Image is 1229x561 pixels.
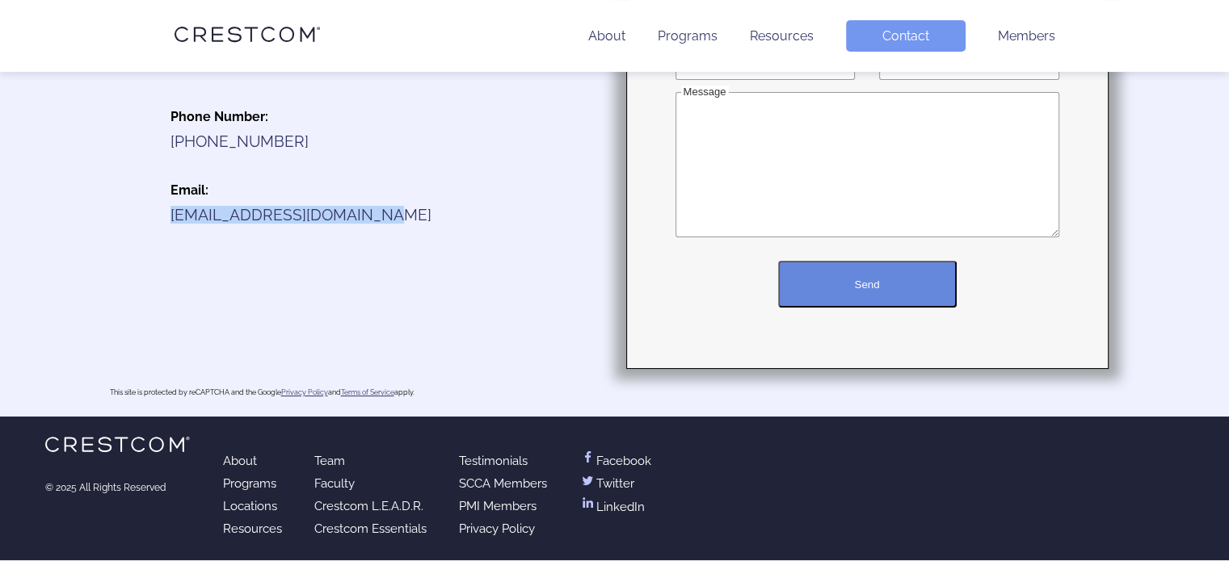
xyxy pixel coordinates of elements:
a: Twitter [579,476,634,491]
a: SCCA Members [459,476,547,491]
a: [EMAIL_ADDRESS][DOMAIN_NAME] [170,206,431,224]
a: Crestcom Essentials [314,521,427,536]
a: Faculty [314,476,355,491]
a: Privacy Policy [459,521,535,536]
a: Locations [223,499,277,513]
h4: Phone Number: [170,109,554,124]
a: Members [998,28,1055,44]
a: About [588,28,625,44]
a: Resources [750,28,814,44]
label: Message [681,86,729,98]
a: Resources [223,521,282,536]
div: This site is protected by reCAPTCHA and the Google and apply. [110,388,415,396]
a: Terms of Service [341,388,394,396]
button: Send [778,261,957,308]
a: PMI Members [459,499,537,513]
div: © 2025 All Rights Reserved [45,482,191,493]
a: Facebook [579,454,651,468]
a: About [223,454,257,468]
a: Contact [846,20,966,52]
h4: Email: [170,182,554,198]
a: Privacy Policy [281,388,328,396]
a: Programs [658,28,718,44]
a: [PHONE_NUMBER] [170,132,309,150]
a: Testimonials [459,454,528,468]
a: Team [314,454,345,468]
a: LinkedIn [579,499,645,514]
a: Programs [223,476,276,491]
a: Crestcom L.E.A.D.R. [314,499,423,513]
